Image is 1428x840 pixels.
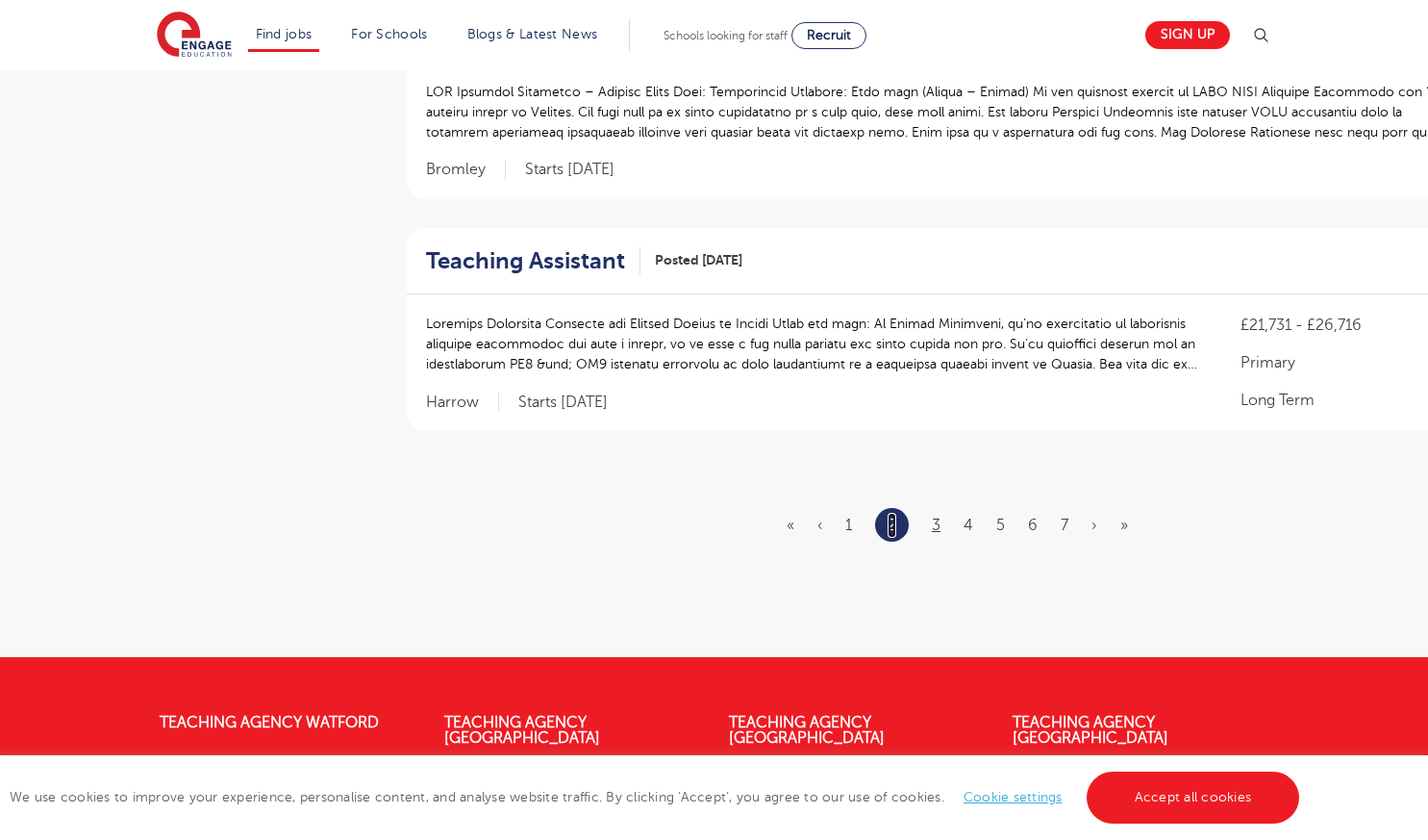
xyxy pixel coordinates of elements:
[351,27,427,41] a: For Schools
[964,517,973,534] a: 4
[426,314,1203,374] p: Loremips Dolorsita Consecte adi Elitsed Doeius te Incidi Utlab etd magn: Al Enimad Minimveni, qu’...
[964,790,1063,804] a: Cookie settings
[664,29,788,42] span: Schools looking for staff
[1145,21,1230,49] a: Sign up
[1091,517,1097,534] a: Next
[787,517,794,534] a: First
[426,247,640,275] a: Teaching Assistant
[256,27,313,41] a: Find jobs
[1120,517,1128,534] a: Last
[1013,714,1168,747] a: Teaching Agency [GEOGRAPHIC_DATA]
[160,714,379,731] a: Teaching Agency Watford
[845,517,852,534] a: 1
[444,714,600,747] a: Teaching Agency [GEOGRAPHIC_DATA]
[807,28,851,42] span: Recruit
[817,517,822,534] a: Previous
[426,160,506,180] span: Bromley
[10,790,1304,804] span: We use cookies to improve your experience, personalise content, and analyse website traffic. By c...
[525,160,614,180] p: Starts [DATE]
[888,513,896,538] a: 2
[426,247,625,275] h2: Teaching Assistant
[1087,772,1300,824] a: Accept all cookies
[932,517,940,534] a: 3
[467,27,598,41] a: Blogs & Latest News
[729,714,885,747] a: Teaching Agency [GEOGRAPHIC_DATA]
[1028,517,1038,534] a: 6
[426,393,499,413] span: Harrow
[157,12,232,60] img: Engage Education
[1061,517,1068,534] a: 7
[791,22,866,49] a: Recruit
[518,393,608,413] p: Starts [DATE]
[655,250,742,270] span: Posted [DATE]
[996,517,1005,534] a: 5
